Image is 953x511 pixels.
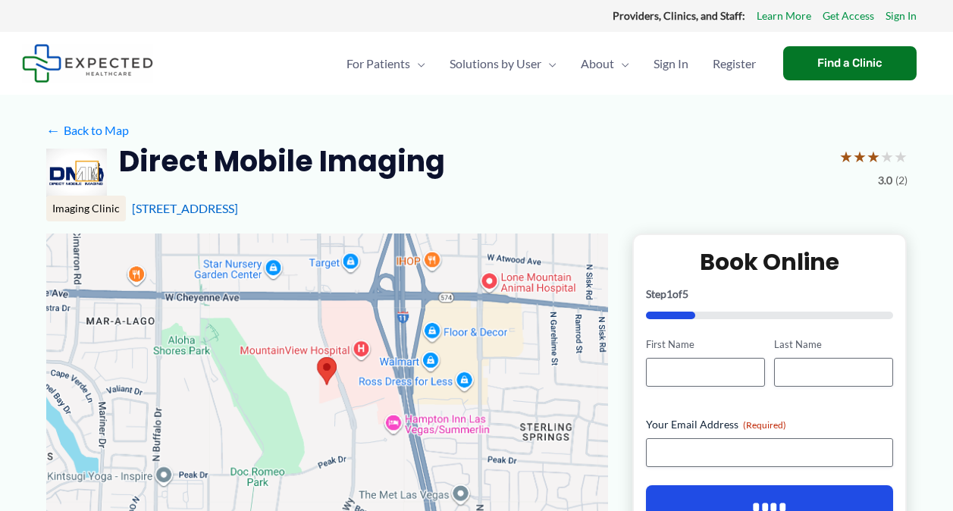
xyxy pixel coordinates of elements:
img: Expected Healthcare Logo - side, dark font, small [22,44,153,83]
span: ★ [880,143,894,171]
p: Step of [646,289,894,299]
a: AboutMenu Toggle [569,37,641,90]
span: 5 [682,287,688,300]
a: Register [701,37,768,90]
a: Learn More [757,6,811,26]
span: About [581,37,614,90]
h2: Direct Mobile Imaging [119,143,445,180]
strong: Providers, Clinics, and Staff: [613,9,745,22]
span: ★ [853,143,867,171]
a: Solutions by UserMenu Toggle [437,37,569,90]
label: First Name [646,337,765,352]
span: 3.0 [878,171,892,190]
label: Your Email Address [646,417,894,432]
span: ← [46,123,61,137]
span: ★ [894,143,908,171]
span: Solutions by User [450,37,541,90]
a: For PatientsMenu Toggle [334,37,437,90]
a: Sign In [641,37,701,90]
span: Menu Toggle [541,37,556,90]
span: (Required) [743,419,786,431]
span: 1 [666,287,672,300]
span: Sign In [654,37,688,90]
span: ★ [867,143,880,171]
span: (2) [895,171,908,190]
span: For Patients [346,37,410,90]
a: Find a Clinic [783,46,917,80]
a: Get Access [823,6,874,26]
div: Imaging Clinic [46,196,126,221]
span: Register [713,37,756,90]
nav: Primary Site Navigation [334,37,768,90]
label: Last Name [774,337,893,352]
span: Menu Toggle [410,37,425,90]
h2: Book Online [646,247,894,277]
span: Menu Toggle [614,37,629,90]
a: Sign In [886,6,917,26]
a: [STREET_ADDRESS] [132,201,238,215]
a: ←Back to Map [46,119,129,142]
span: ★ [839,143,853,171]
